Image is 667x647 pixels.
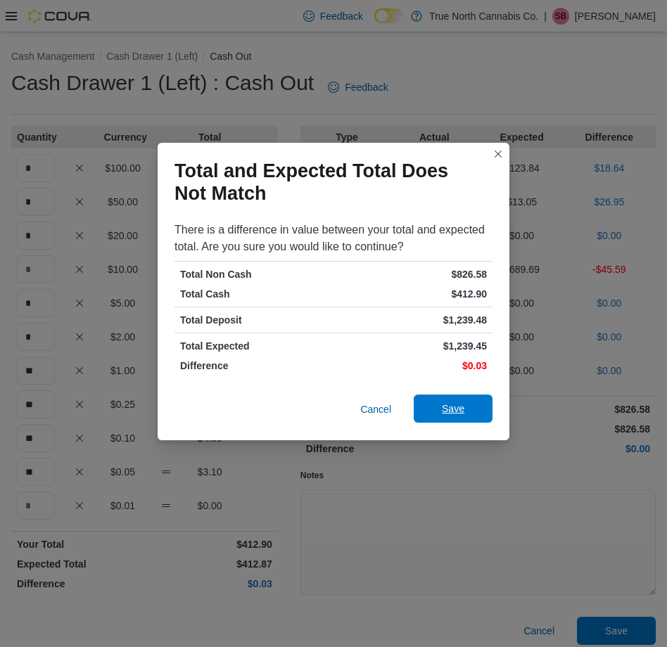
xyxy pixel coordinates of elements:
p: Total Deposit [180,313,331,327]
button: Cancel [355,395,397,423]
button: Save [414,395,493,423]
h1: Total and Expected Total Does Not Match [174,160,481,205]
p: $1,239.48 [336,313,487,327]
div: There is a difference in value between your total and expected total. Are you sure you would like... [174,222,493,255]
p: $826.58 [336,267,487,281]
p: Total Non Cash [180,267,331,281]
p: $1,239.45 [336,339,487,353]
span: Save [442,402,464,416]
p: Difference [180,359,331,373]
span: Cancel [360,402,391,416]
p: $0.03 [336,359,487,373]
button: Closes this modal window [490,146,507,162]
p: Total Expected [180,339,331,353]
p: $412.90 [336,287,487,301]
p: Total Cash [180,287,331,301]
